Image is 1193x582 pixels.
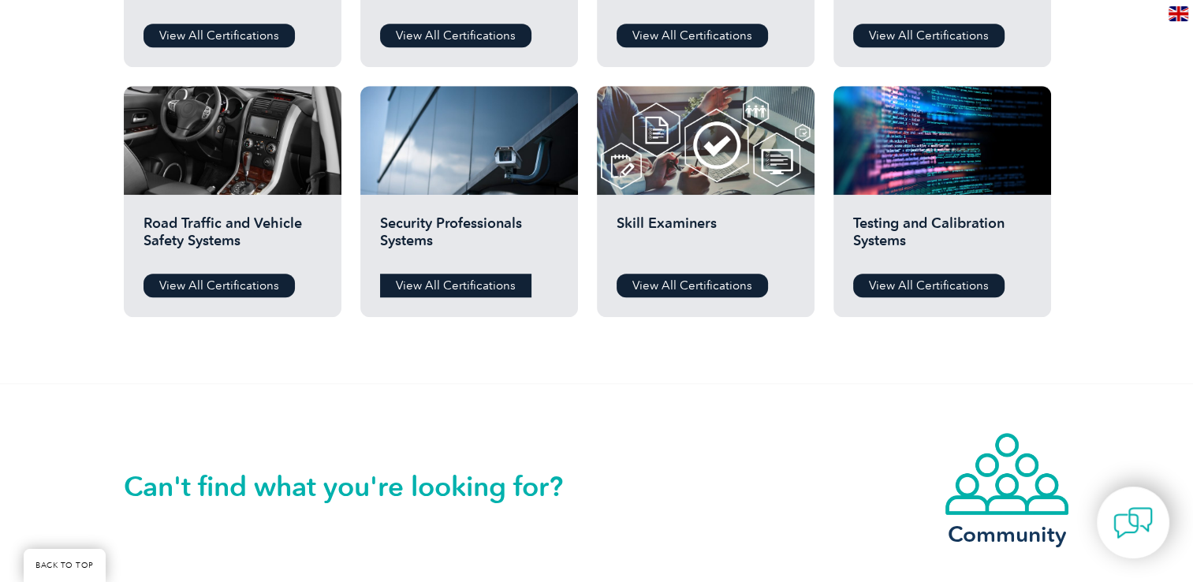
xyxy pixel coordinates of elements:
a: View All Certifications [853,24,1005,47]
a: View All Certifications [144,274,295,297]
h2: Security Professionals Systems [380,215,558,262]
a: View All Certifications [380,24,531,47]
h3: Community [944,524,1070,544]
img: en [1169,6,1188,21]
a: View All Certifications [853,274,1005,297]
h2: Skill Examiners [617,215,795,262]
a: View All Certifications [617,24,768,47]
a: View All Certifications [380,274,531,297]
img: icon-community.webp [944,431,1070,517]
h2: Testing and Calibration Systems [853,215,1031,262]
a: BACK TO TOP [24,549,106,582]
h2: Road Traffic and Vehicle Safety Systems [144,215,322,262]
a: Community [944,431,1070,544]
h2: Can't find what you're looking for? [124,474,597,499]
a: View All Certifications [144,24,295,47]
img: contact-chat.png [1113,503,1153,543]
a: View All Certifications [617,274,768,297]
